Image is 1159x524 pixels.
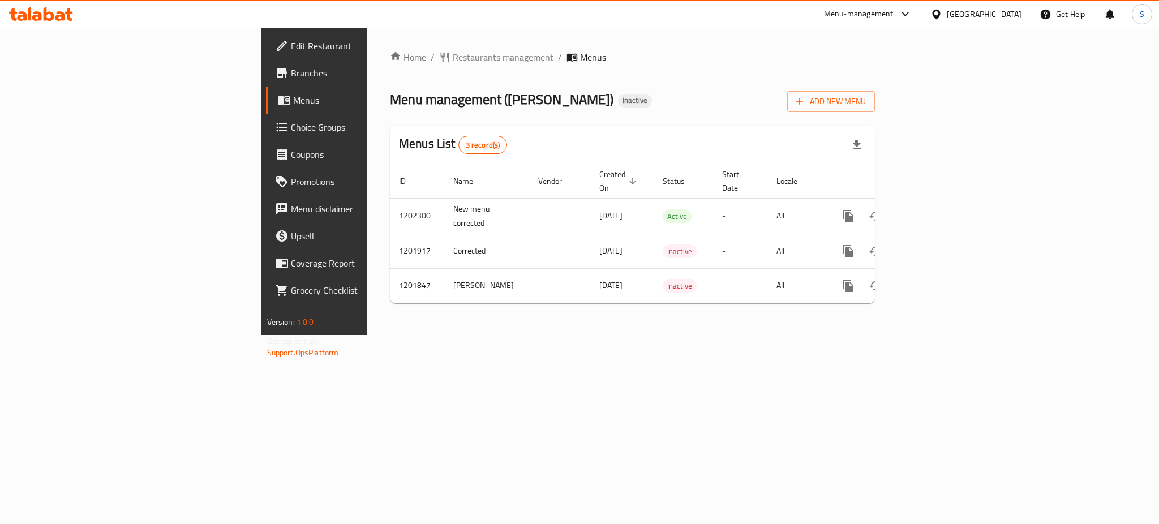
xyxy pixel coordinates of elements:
div: [GEOGRAPHIC_DATA] [947,8,1021,20]
a: Grocery Checklist [266,277,455,304]
span: Status [663,174,699,188]
div: Inactive [618,94,652,108]
button: Add New Menu [787,91,875,112]
th: Actions [826,164,952,199]
a: Promotions [266,168,455,195]
td: Corrected [444,234,529,268]
nav: breadcrumb [390,50,875,64]
h2: Menus List [399,135,507,154]
span: 1.0.0 [297,315,314,329]
a: Coupons [266,141,455,168]
a: Support.OpsPlatform [267,345,339,360]
button: more [835,238,862,265]
span: Created On [599,167,640,195]
span: Edit Restaurant [291,39,446,53]
a: Coverage Report [266,250,455,277]
a: Choice Groups [266,114,455,141]
span: ID [399,174,420,188]
button: Change Status [862,203,889,230]
span: 3 record(s) [459,140,507,151]
span: [DATE] [599,278,623,293]
a: Edit Restaurant [266,32,455,59]
span: Restaurants management [453,50,553,64]
td: - [713,198,767,234]
span: Menus [580,50,606,64]
td: All [767,268,826,303]
span: S [1140,8,1144,20]
button: more [835,272,862,299]
span: Upsell [291,229,446,243]
span: Promotions [291,175,446,188]
table: enhanced table [390,164,952,303]
td: - [713,234,767,268]
td: All [767,234,826,268]
span: Vendor [538,174,577,188]
span: Inactive [618,96,652,105]
a: Menus [266,87,455,114]
span: Inactive [663,245,697,258]
span: [DATE] [599,243,623,258]
span: Add New Menu [796,95,866,109]
span: Coverage Report [291,256,446,270]
span: Start Date [722,167,754,195]
button: Change Status [862,238,889,265]
span: Menu management ( [PERSON_NAME] ) [390,87,613,112]
a: Branches [266,59,455,87]
div: Export file [843,131,870,158]
span: Name [453,174,488,188]
span: Active [663,210,692,223]
span: Get support on: [267,334,319,349]
div: Total records count [458,136,508,154]
span: [DATE] [599,208,623,223]
span: Version: [267,315,295,329]
div: Inactive [663,279,697,293]
a: Restaurants management [439,50,553,64]
td: - [713,268,767,303]
a: Menu disclaimer [266,195,455,222]
td: New menu corrected [444,198,529,234]
td: All [767,198,826,234]
span: Grocery Checklist [291,284,446,297]
span: Menu disclaimer [291,202,446,216]
td: [PERSON_NAME] [444,268,529,303]
li: / [558,50,562,64]
a: Upsell [266,222,455,250]
button: more [835,203,862,230]
span: Choice Groups [291,121,446,134]
span: Locale [776,174,812,188]
div: Active [663,209,692,223]
button: Change Status [862,272,889,299]
span: Coupons [291,148,446,161]
div: Inactive [663,244,697,258]
span: Menus [293,93,446,107]
span: Branches [291,66,446,80]
span: Inactive [663,280,697,293]
div: Menu-management [824,7,894,21]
